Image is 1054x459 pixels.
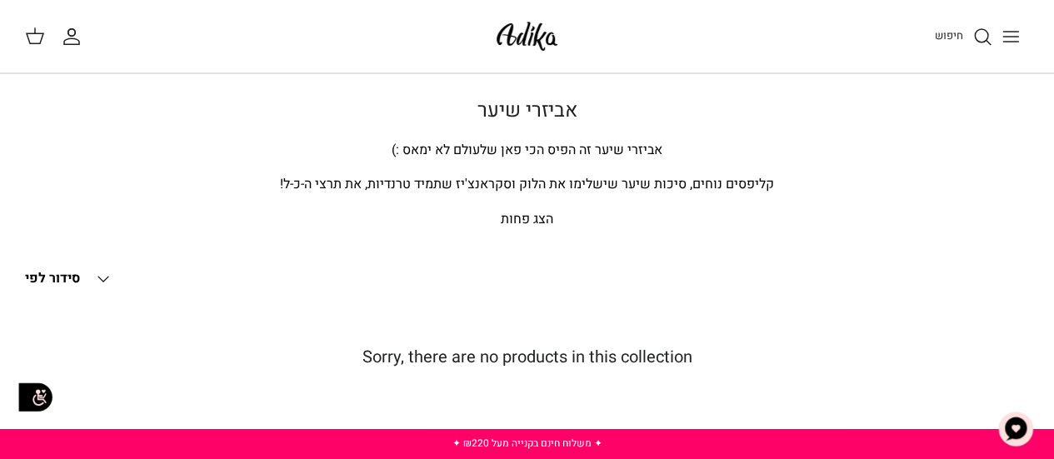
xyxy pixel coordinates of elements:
a: החשבון שלי [62,27,88,47]
p: הצג פחות [25,209,1029,231]
p: קליפסים נוחים, סיכות שיער שישלימו את הלוק וסקראנצ'יז שתמיד טרנדיות, את תרצי ה-כ-ל! [194,174,861,196]
img: accessibility_icon02.svg [12,374,58,420]
a: חיפוש [935,27,992,47]
button: סידור לפי [25,261,113,297]
img: Adika IL [492,17,562,56]
span: סידור לפי [25,268,80,288]
button: Toggle menu [992,18,1029,55]
h1: אביזרי שיער [25,99,1029,123]
h5: Sorry, there are no products in this collection [25,347,1029,367]
span: חיפוש [935,27,963,43]
a: ✦ משלוח חינם בקנייה מעל ₪220 ✦ [452,436,602,451]
p: אביזרי שיער זה הפיס הכי פאן שלעולם לא ימאס :) [194,140,861,162]
button: צ'אט [991,404,1041,454]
